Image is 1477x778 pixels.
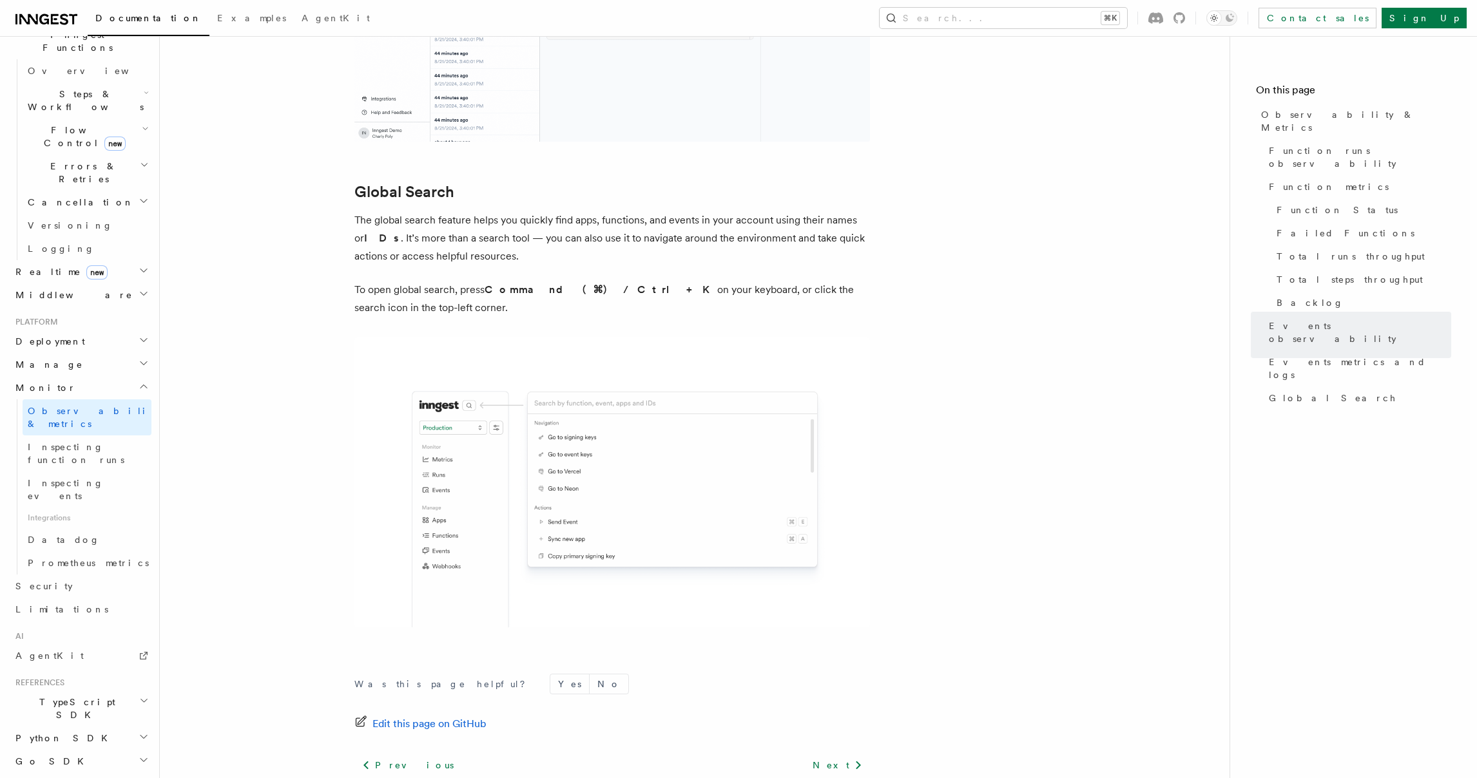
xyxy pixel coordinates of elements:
span: References [10,678,64,688]
button: Toggle dark mode [1206,10,1237,26]
span: Global Search [1269,392,1396,404]
a: Global Search [1264,386,1451,410]
button: Steps & Workflows [23,82,151,119]
a: Edit this page on GitHub [354,715,487,733]
span: Inspecting events [28,478,104,501]
span: AgentKit [15,650,84,661]
a: Total runs throughput [1271,245,1451,268]
span: Python SDK [10,732,115,745]
a: Inspecting function runs [23,435,151,471]
span: Deployment [10,335,85,348]
span: Observability & Metrics [1261,108,1451,134]
span: Flow Control [23,124,142,149]
span: Manage [10,358,83,371]
button: Search...⌘K [880,8,1127,28]
a: Inspecting events [23,471,151,508]
button: Python SDK [10,726,151,750]
span: Observability & metrics [28,406,160,429]
button: No [590,674,628,694]
p: Was this page helpful? [354,678,534,690]
span: Limitations [15,604,108,614]
a: Next [805,754,870,777]
a: Function runs observability [1264,139,1451,175]
span: Steps & Workflows [23,88,144,113]
button: Yes [550,674,589,694]
span: Edit this page on GitHub [372,715,487,733]
div: Inngest Functions [10,59,151,260]
span: Function metrics [1269,180,1389,193]
button: Errors & Retries [23,155,151,191]
span: Overview [28,66,160,76]
button: Go SDK [10,750,151,773]
span: Realtime [10,265,108,278]
span: Errors & Retries [23,160,140,185]
a: Limitations [10,598,151,621]
a: Events metrics and logs [1264,350,1451,386]
a: Backlog [1271,291,1451,314]
span: Prometheus metrics [28,558,149,568]
a: AgentKit [294,4,378,35]
span: Cancellation [23,196,134,209]
a: Observability & Metrics [1256,103,1451,139]
a: Observability & metrics [23,399,151,435]
a: Function metrics [1264,175,1451,198]
span: Logging [28,243,95,254]
button: Middleware [10,283,151,307]
button: TypeScript SDK [10,690,151,726]
button: Monitor [10,376,151,399]
a: Failed Functions [1271,222,1451,245]
a: Datadog [23,528,151,551]
strong: IDs [364,232,401,244]
a: Sign Up [1382,8,1467,28]
a: Previous [354,754,461,777]
a: Security [10,574,151,598]
div: Monitor [10,399,151,574]
p: The global search feature helps you quickly find apps, functions, and events in your account usin... [354,211,870,265]
span: Events observability [1269,319,1451,345]
span: Platform [10,317,58,327]
a: Events observability [1264,314,1451,350]
span: Backlog [1277,296,1344,309]
span: Function runs observability [1269,144,1451,170]
span: Inngest Functions [10,28,139,54]
span: TypeScript SDK [10,696,139,721]
span: Versioning [28,220,113,231]
span: Examples [217,13,286,23]
span: Middleware [10,289,133,301]
kbd: ⌘K [1101,12,1119,24]
a: Global Search [354,183,454,201]
span: Integrations [23,508,151,528]
span: Documentation [95,13,202,23]
a: Examples [209,4,294,35]
button: Realtimenew [10,260,151,283]
span: Datadog [28,535,100,545]
a: AgentKit [10,644,151,667]
p: To open global search, press on your keyboard, or click the search icon in the top-left corner. [354,281,870,317]
span: AI [10,631,24,641]
button: Manage [10,353,151,376]
button: Flow Controlnew [23,119,151,155]
a: Function Status [1271,198,1451,222]
span: Events metrics and logs [1269,356,1451,381]
button: Inngest Functions [10,23,151,59]
span: new [104,137,126,151]
a: Logging [23,237,151,260]
a: Total steps throughput [1271,268,1451,291]
span: Go SDK [10,755,92,768]
h4: On this page [1256,82,1451,103]
span: Total steps throughput [1277,273,1423,286]
a: Versioning [23,214,151,237]
a: Documentation [88,4,209,36]
span: new [86,265,108,280]
a: Contact sales [1259,8,1376,28]
a: Overview [23,59,151,82]
a: Prometheus metrics [23,551,151,574]
span: Inspecting function runs [28,442,124,465]
span: Function Status [1277,204,1398,216]
span: AgentKit [302,13,370,23]
img: Global search snippet [354,337,870,627]
button: Cancellation [23,191,151,214]
span: Security [15,581,73,591]
span: Total runs throughput [1277,250,1425,263]
span: Failed Functions [1277,227,1414,240]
